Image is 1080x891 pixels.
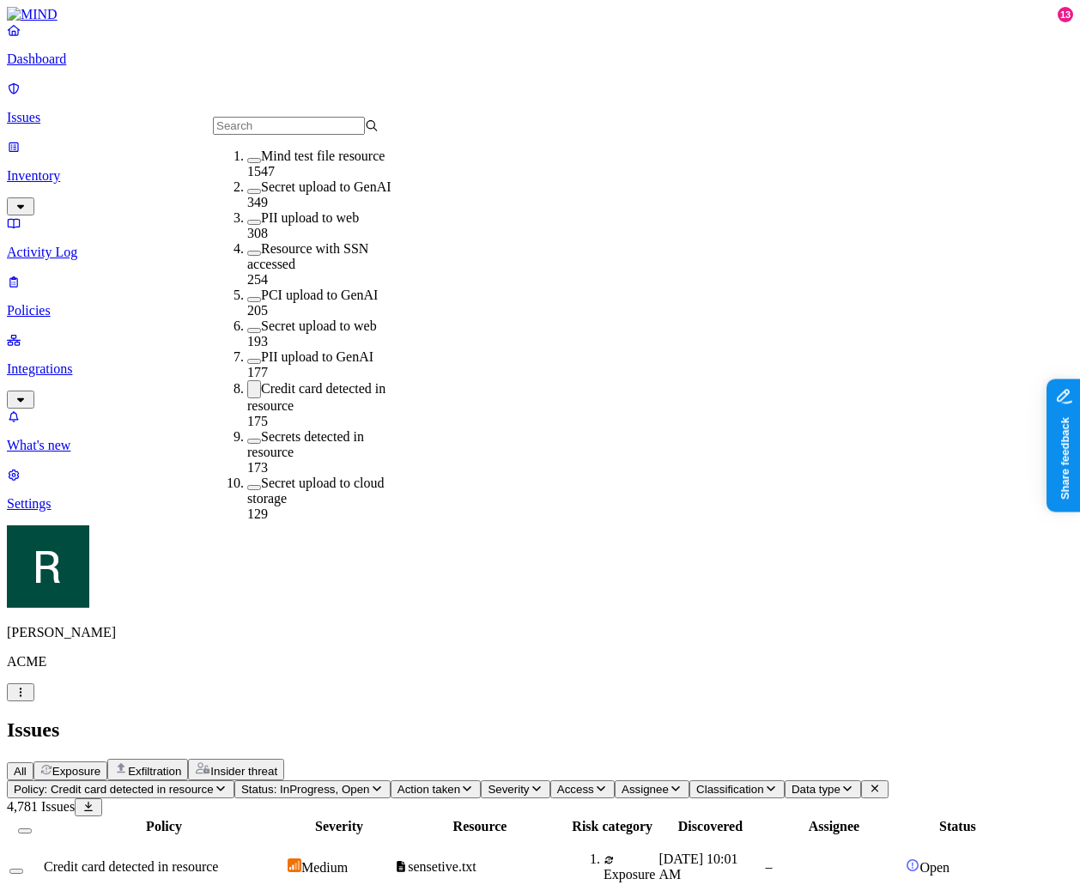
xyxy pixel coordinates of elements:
a: Dashboard [7,22,1073,67]
label: Secret upload to cloud storage [247,476,385,506]
span: Exposure [52,765,100,778]
div: Status [906,819,1009,834]
label: Credit card detected in resource [247,381,385,413]
input: Search [213,117,365,135]
label: Mind test file resource [261,148,385,163]
div: Risk category [569,819,655,834]
span: 205 [247,303,268,318]
p: ACME [7,654,1073,670]
p: What's new [7,438,1073,453]
button: Select row [9,869,23,874]
p: Policies [7,303,1073,318]
p: Settings [7,496,1073,512]
label: Secrets detected in resource [247,429,364,459]
span: Data type [792,783,840,796]
label: Resource with SSN accessed [247,241,368,271]
h2: Issues [7,718,1073,742]
span: 175 [247,414,268,428]
span: Credit card detected in resource [44,859,218,874]
a: What's new [7,409,1073,453]
span: Status: InProgress, Open [241,783,370,796]
span: 349 [247,195,268,209]
span: Classification [696,783,764,796]
p: [PERSON_NAME] [7,625,1073,640]
p: Issues [7,110,1073,125]
span: Access [557,783,594,796]
span: 308 [247,226,268,240]
label: Secret upload to GenAI [261,179,391,194]
img: status-open [906,858,919,872]
a: Activity Log [7,215,1073,260]
span: sensetive.txt [408,859,476,874]
span: All [14,765,27,778]
div: Exposure [604,852,655,882]
label: PII upload to web [261,210,359,225]
span: 173 [247,460,268,475]
span: Exfiltration [128,765,181,778]
a: Integrations [7,332,1073,406]
img: Ron Rabinovich [7,525,89,608]
span: Action taken [397,783,460,796]
span: 193 [247,334,268,349]
span: 254 [247,272,268,287]
span: 1547 [247,164,275,179]
label: PCI upload to GenAI [261,288,378,302]
p: Integrations [7,361,1073,377]
a: Issues [7,81,1073,125]
label: PII upload to GenAI [261,349,373,364]
a: MIND [7,7,1073,22]
button: Select all [18,828,32,833]
div: Discovered [658,819,761,834]
a: Policies [7,274,1073,318]
span: – [765,859,772,874]
div: 13 [1058,7,1073,22]
span: Open [919,860,950,875]
img: severity-medium [288,858,301,872]
p: Activity Log [7,245,1073,260]
div: Resource [394,819,566,834]
a: Inventory [7,139,1073,213]
span: Insider threat [210,765,277,778]
label: Secret upload to web [261,318,377,333]
img: MIND [7,7,58,22]
span: 129 [247,506,268,521]
div: Assignee [765,819,902,834]
a: Settings [7,467,1073,512]
span: Medium [301,860,348,875]
span: 4,781 Issues [7,799,75,814]
span: Severity [488,783,529,796]
span: 177 [247,365,268,379]
div: Severity [288,819,391,834]
p: Dashboard [7,52,1073,67]
p: Inventory [7,168,1073,184]
span: [DATE] 10:01 AM [658,852,737,882]
span: Policy: Credit card detected in resource [14,783,214,796]
div: Policy [44,819,284,834]
span: Assignee [622,783,669,796]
